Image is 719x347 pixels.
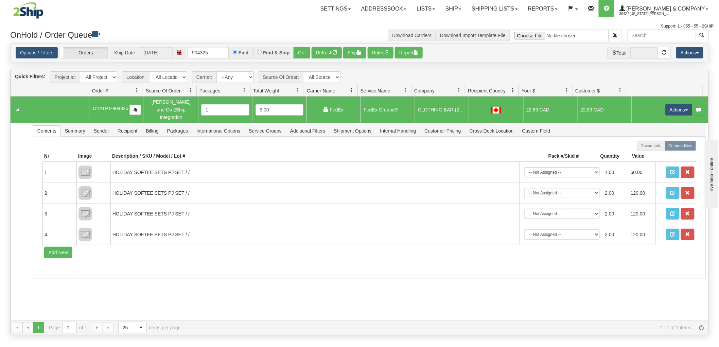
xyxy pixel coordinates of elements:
[415,97,469,123] td: CLOTHING BAR (2353236 ONTARIO INC.)
[15,73,45,80] label: Quick Filters:
[245,125,285,136] span: Service Groups
[92,87,108,94] span: Order #
[411,0,440,17] a: Lists
[118,322,181,333] span: items per page
[78,186,92,200] img: 8DAB37Fk3hKpn3AAAAAElFTkSuQmCC
[467,0,523,17] a: Shipping lists
[42,162,76,183] td: 1
[518,125,554,136] span: Custom Field
[619,11,670,17] span: 3042 / [US_STATE][PERSON_NAME]
[59,47,108,58] label: Orders
[575,87,600,94] span: Customer $
[614,85,626,96] a: Customer $ filter column settings
[5,2,52,19] img: logo3042.jpg
[346,85,357,96] a: Carrier Name filter column settings
[614,0,714,17] a: [PERSON_NAME] & Company 3042 / [US_STATE][PERSON_NAME]
[637,141,665,151] label: Documents
[5,6,63,11] div: live help - online
[520,151,581,162] th: Pack #/Skid #
[42,203,76,224] td: 3
[5,23,714,29] div: Support: 1 - 855 - 55 - 2SHIP
[90,125,113,136] span: Sender
[602,227,628,242] td: 2.00
[13,105,22,114] a: Collapse
[523,0,563,17] a: Reports
[142,125,162,136] span: Billing
[703,139,718,208] iframe: chat widget
[286,125,330,136] span: Additional Filters
[239,50,249,55] label: Find
[50,71,80,83] span: Project Id:
[42,151,76,162] th: Nr
[414,87,435,94] span: Company
[491,107,501,114] img: CA
[163,125,192,136] span: Packages
[628,206,654,222] td: 120.00
[440,0,467,17] a: Ship
[76,151,110,162] th: Image
[33,322,44,333] span: Page 1
[78,166,92,179] img: 8DAB37Fk3hKpn3AAAAAElFTkSuQmCC
[42,224,76,245] td: 4
[602,206,628,222] td: 2.00
[93,106,128,111] span: OYATPT-904325
[294,47,310,58] button: Go!
[395,47,423,58] button: Report
[696,322,707,333] a: Refresh
[16,47,58,58] a: Options / Filters
[330,107,344,112] span: FedEx
[123,324,131,331] span: 25
[312,47,342,58] button: Refresh
[129,105,141,115] button: Copy to clipboard
[78,228,92,241] img: 8DAB37Fk3hKpn3AAAAAElFTkSuQmCC
[190,325,691,330] span: 1 - 1 of 1 items
[356,0,412,17] a: Addressbook
[627,30,696,41] input: Search
[468,87,506,94] span: Recipient Country
[561,85,572,96] a: Your $ filter column settings
[78,207,92,221] img: 8DAB37Fk3hKpn3AAAAAElFTkSuQmCC
[33,125,60,136] span: Contents
[118,322,147,333] span: Page sizes drop down
[192,71,216,83] span: Carrier:
[49,322,87,333] span: Page of 1
[307,87,335,94] span: Carrier Name
[628,164,654,180] td: 60.00
[146,87,181,94] span: Source Of Order
[392,33,432,38] a: Download Carriers
[110,183,520,203] td: HOLIDAY SOFTEE SETS PJ SET / /
[292,85,304,96] a: Total Weight filter column settings
[628,227,654,242] td: 120.00
[330,125,375,136] span: Shipment Options
[665,141,696,151] label: Commodities
[110,162,520,183] td: HOLIDAY SOFTEE SETS PJ SET / /
[695,30,709,41] button: Search
[608,47,631,58] span: Total
[507,85,519,96] a: Recipient Country filter column settings
[192,125,244,136] span: International Options
[239,85,250,96] a: Packages filter column settings
[63,322,76,333] input: Page 1
[343,47,366,58] button: Ship
[376,125,420,136] span: Internal Handling
[199,87,220,94] span: Packages
[263,50,290,55] label: Find & Ship
[10,30,354,39] h3: OnHold / Order Queue
[136,322,146,333] span: select
[368,47,394,58] button: Rates
[522,87,535,94] span: Your $
[440,33,506,38] a: Download Import Template File
[110,151,520,162] th: Description / SKU / Model / Lot #
[259,71,303,83] span: Source Of Order:
[131,85,143,96] a: Order # filter column settings
[188,47,228,58] input: Order #
[510,30,609,41] input: Import
[147,98,195,121] div: [PERSON_NAME] and Co 2Ship Integration
[602,164,628,180] td: 1.00
[11,69,708,85] div: grid toolbar
[122,71,150,83] span: Location:
[628,185,654,201] td: 120.00
[113,125,141,136] span: Recipient
[625,6,705,12] span: [PERSON_NAME] & Company
[42,183,76,203] td: 2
